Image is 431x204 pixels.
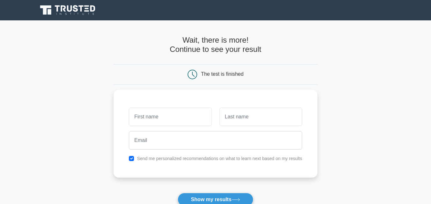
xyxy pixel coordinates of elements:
input: Email [129,131,302,150]
label: Send me personalized recommendations on what to learn next based on my results [137,156,302,161]
input: Last name [219,108,302,126]
h4: Wait, there is more! Continue to see your result [114,36,317,54]
div: The test is finished [201,71,243,77]
input: First name [129,108,212,126]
